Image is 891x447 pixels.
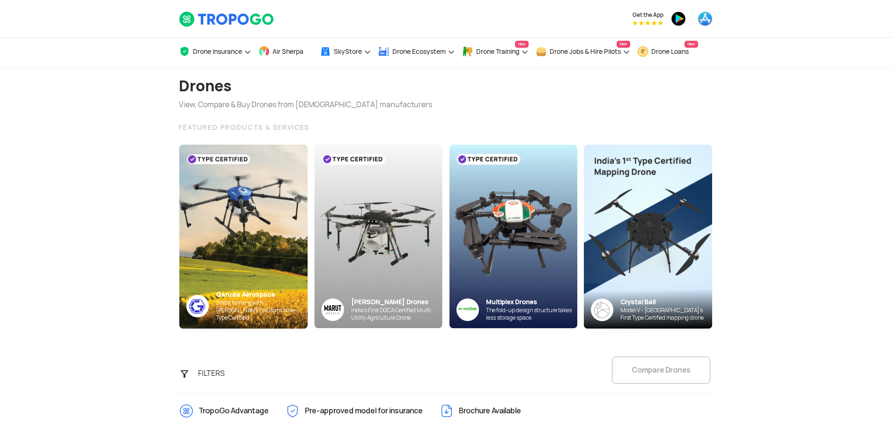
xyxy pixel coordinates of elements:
img: ic_multiplex_sky.png [456,298,479,321]
img: ic_garuda_sky.png [186,295,209,317]
img: TropoGo Logo [179,11,275,27]
div: Crystal Ball [620,298,712,307]
span: New [685,41,698,48]
span: Pre-approved model for insurance [305,403,423,418]
div: FEATURED PRODUCTS & SERVICES [179,122,713,133]
span: SkyStore [334,48,362,55]
span: New [617,41,630,48]
span: Drone Insurance [193,48,242,55]
img: ic_Pre-approved.png [285,403,300,418]
span: Drone Ecosystem [392,48,446,55]
span: New [515,41,529,48]
div: Multiplex Drones [486,298,577,307]
div: Garuda Aerospace [216,290,308,299]
span: Drone Training [476,48,519,55]
img: bg_marut_sky.png [314,145,442,328]
img: App Raking [633,21,663,25]
a: Drone TrainingNew [462,38,529,66]
a: Air Sherpa [258,38,313,66]
img: ic_TropoGo_Advantage.png [179,403,194,418]
span: Drone Jobs & Hire Pilots [550,48,621,55]
div: View, Compare & Buy Drones from [DEMOGRAPHIC_DATA] manufacturers [179,99,432,110]
div: Model V - [GEOGRAPHIC_DATA]’s First Type Certified mapping drone [620,307,712,322]
span: Drone Loans [651,48,689,55]
span: TropoGo Advantage [199,403,269,418]
span: Air Sherpa [272,48,303,55]
div: The fold-up design structure takes less storage space [486,307,577,322]
div: FILTERS [192,364,242,383]
img: bg_garuda_sky.png [179,145,308,329]
a: SkyStore [320,38,371,66]
a: Drone Jobs & Hire PilotsNew [536,38,630,66]
div: India’s First DGCA Certified Multi-Utility Agriculture Drone [351,307,442,322]
img: ic_appstore.png [698,11,713,26]
a: Drone LoansNew [637,38,698,66]
div: [PERSON_NAME] Drones [351,298,442,307]
img: ic_playstore.png [671,11,686,26]
img: bg_multiplex_sky.png [449,145,577,329]
div: Smart farming with [PERSON_NAME]’s Kisan Drone - Type Certified [216,299,308,322]
img: crystalball-logo-banner.png [591,299,613,321]
a: Drone Ecosystem [378,38,455,66]
h1: Drones [179,73,432,99]
img: ic_Brochure.png [439,403,454,418]
span: Brochure Available [459,403,521,418]
a: Drone Insurance [179,38,251,66]
img: bannerAdvertisement6.png [584,145,712,329]
img: Group%2036313.png [321,298,344,321]
span: Get the App [633,11,663,19]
